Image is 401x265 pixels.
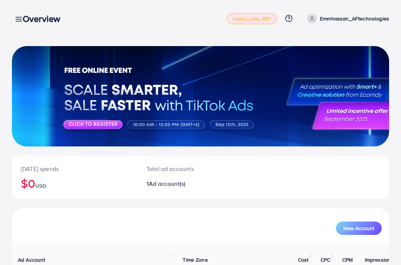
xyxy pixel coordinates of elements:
[147,164,223,173] p: Total ad accounts
[320,14,389,23] p: Emmhassan_AFtechnologies
[227,13,277,24] a: metap_oday_REF
[183,256,208,264] span: Time Zone
[342,256,353,264] span: CPM
[304,14,389,23] a: Emmhassan_AFtechnologies
[233,16,271,21] span: metap_oday_REF
[147,180,223,187] h2: 1
[321,256,330,264] span: CPC
[21,176,129,190] h2: $0
[365,256,391,264] span: Impression
[21,164,129,173] p: [DATE] spends
[298,256,309,264] span: Cost
[343,226,374,231] span: New Account
[35,182,46,190] span: USD
[23,13,66,24] h3: Overview
[18,256,45,264] span: Ad Account
[149,180,185,188] span: Ad account(s)
[336,222,382,235] button: New Account
[369,232,395,259] iframe: Chat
